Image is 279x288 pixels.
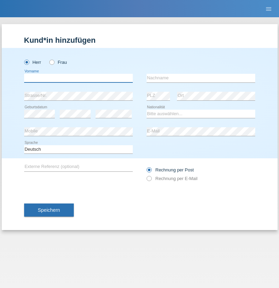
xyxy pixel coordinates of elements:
input: Rechnung per Post [147,167,151,176]
i: menu [265,6,272,12]
button: Speichern [24,203,74,217]
label: Herr [24,60,41,65]
span: Speichern [38,207,60,213]
label: Frau [49,60,67,65]
input: Rechnung per E-Mail [147,176,151,185]
h1: Kund*in hinzufügen [24,36,255,44]
input: Herr [24,60,29,64]
a: menu [262,7,276,11]
label: Rechnung per Post [147,167,194,172]
label: Rechnung per E-Mail [147,176,198,181]
input: Frau [49,60,54,64]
